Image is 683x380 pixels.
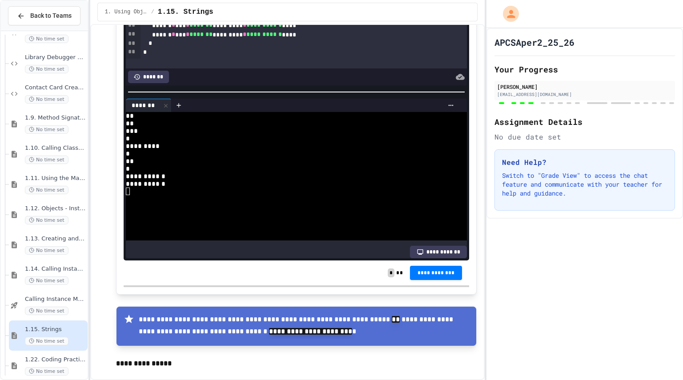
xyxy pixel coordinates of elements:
h1: APCSAper2_25_26 [494,36,575,48]
span: Back to Teams [30,11,72,20]
span: 1.15. Strings [25,326,86,333]
span: / [151,8,154,16]
span: No time set [25,367,68,376]
span: 1.14. Calling Instance Methods [25,265,86,273]
span: No time set [25,186,68,194]
span: 1.15. Strings [158,7,213,17]
span: 1.13. Creating and Initializing Objects: Constructors [25,235,86,243]
div: No due date set [494,132,675,142]
p: Switch to "Grade View" to access the chat feature and communicate with your teacher for help and ... [502,171,667,198]
span: 1.12. Objects - Instances of Classes [25,205,86,212]
h2: Assignment Details [494,116,675,128]
span: No time set [25,35,68,43]
span: No time set [25,125,68,134]
h3: Need Help? [502,157,667,168]
button: Back to Teams [8,6,80,25]
span: No time set [25,307,68,315]
span: Contact Card Creator [25,84,86,92]
h2: Your Progress [494,63,675,76]
span: 1.22. Coding Practice 1b (1.7-1.15) [25,356,86,364]
span: Calling Instance Methods - Topic 1.14 [25,296,86,303]
span: 1.10. Calling Class Methods [25,144,86,152]
span: 1.11. Using the Math Class [25,175,86,182]
span: No time set [25,337,68,345]
span: No time set [25,276,68,285]
span: No time set [25,65,68,73]
span: Library Debugger Challenge [25,54,86,61]
span: No time set [25,156,68,164]
div: My Account [494,4,521,24]
div: [EMAIL_ADDRESS][DOMAIN_NAME] [497,91,672,98]
span: No time set [25,95,68,104]
span: 1. Using Objects and Methods [105,8,148,16]
span: 1.9. Method Signatures [25,114,86,122]
span: No time set [25,246,68,255]
div: [PERSON_NAME] [497,83,672,91]
span: No time set [25,216,68,224]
